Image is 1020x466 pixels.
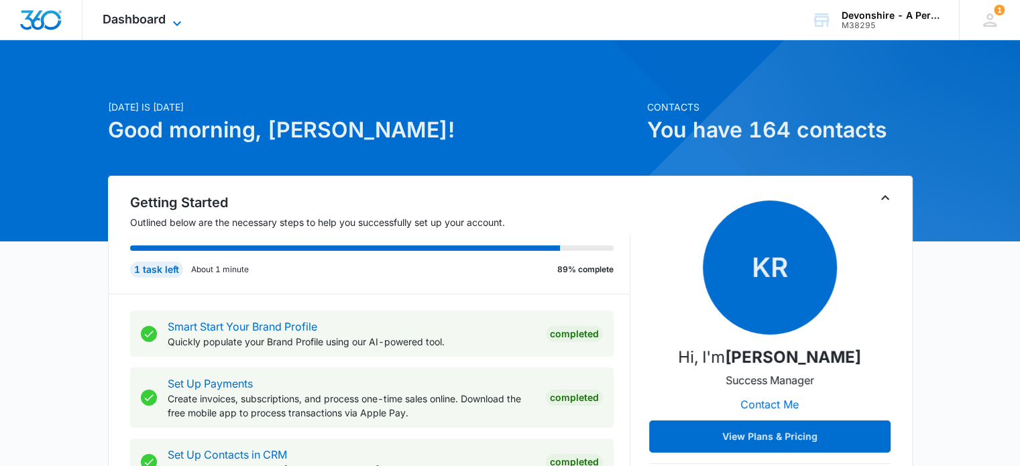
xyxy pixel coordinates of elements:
p: Outlined below are the necessary steps to help you successfully set up your account. [130,215,630,229]
button: Contact Me [727,388,812,420]
a: Smart Start Your Brand Profile [168,320,317,333]
span: KR [703,200,837,335]
div: notifications count [994,5,1005,15]
h1: You have 164 contacts [647,114,913,146]
button: View Plans & Pricing [649,420,891,453]
p: 89% complete [557,264,614,276]
span: Dashboard [103,12,166,26]
p: Success Manager [726,372,814,388]
h2: Getting Started [130,192,630,213]
div: account id [842,21,940,30]
a: Set Up Payments [168,377,253,390]
p: Quickly populate your Brand Profile using our AI-powered tool. [168,335,535,349]
strong: [PERSON_NAME] [725,347,861,367]
div: Completed [546,326,603,342]
p: Contacts [647,100,913,114]
div: Completed [546,390,603,406]
button: Toggle Collapse [877,190,893,206]
p: Hi, I'm [678,345,861,369]
p: Create invoices, subscriptions, and process one-time sales online. Download the free mobile app t... [168,392,535,420]
a: Set Up Contacts in CRM [168,448,287,461]
h1: Good morning, [PERSON_NAME]! [108,114,639,146]
p: [DATE] is [DATE] [108,100,639,114]
span: 1 [994,5,1005,15]
div: 1 task left [130,261,183,278]
p: About 1 minute [191,264,249,276]
div: account name [842,10,940,21]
